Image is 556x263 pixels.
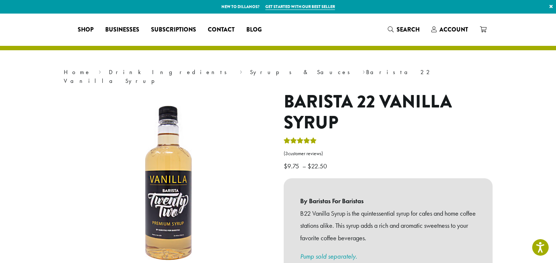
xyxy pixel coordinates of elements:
span: Businesses [105,25,139,34]
span: $ [284,162,287,170]
a: Search [382,23,426,36]
a: Syrups & Sauces [250,68,355,76]
span: › [240,65,242,77]
bdi: 22.50 [308,162,329,170]
span: › [362,65,365,77]
div: Rated 5.00 out of 5 [284,136,317,147]
a: Drink Ingredients [109,68,232,76]
a: Shop [72,24,99,36]
p: B22 Vanilla Syrup is the quintessential syrup for cafes and home coffee stations alike. This syru... [300,207,476,244]
a: Get started with our best seller [265,4,335,10]
a: (3customer reviews) [284,150,493,157]
bdi: 9.75 [284,162,301,170]
span: 3 [285,150,288,157]
span: › [99,65,101,77]
span: – [302,162,306,170]
a: Home [64,68,91,76]
a: Pump sold separately. [300,252,357,260]
span: Search [397,25,420,34]
span: Contact [208,25,235,34]
span: Blog [246,25,262,34]
span: Subscriptions [151,25,196,34]
span: Account [439,25,468,34]
span: $ [308,162,311,170]
h1: Barista 22 Vanilla Syrup [284,91,493,134]
nav: Breadcrumb [64,68,493,85]
span: Shop [78,25,93,34]
b: By Baristas For Baristas [300,195,476,207]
